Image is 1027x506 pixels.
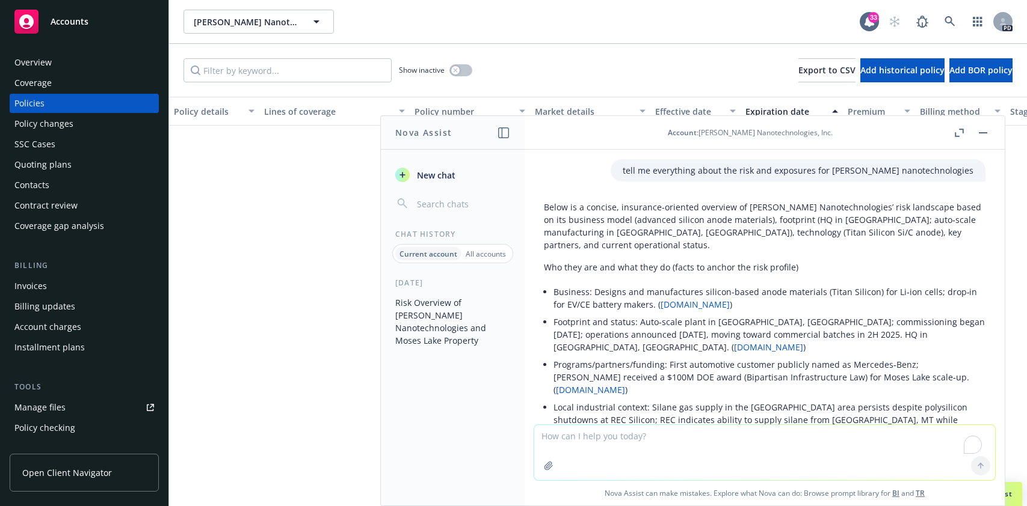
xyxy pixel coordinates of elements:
a: Quoting plans [10,155,159,174]
div: Tools [10,381,159,393]
a: Contract review [10,196,159,215]
button: Effective date [650,97,741,126]
span: [PERSON_NAME] Nanotechnologies, Inc. [194,16,298,28]
a: BI [892,488,899,498]
p: tell me everything about the risk and exposures for [PERSON_NAME] nanotechnologies [623,164,973,177]
button: Premium [843,97,915,126]
div: Quoting plans [14,155,72,174]
div: Contacts [14,175,49,195]
a: Invoices [10,276,159,296]
div: Policy checking [14,418,75,437]
span: Open Client Navigator [22,466,112,479]
a: Search [938,10,962,34]
div: Billing method [920,105,987,118]
a: Policy changes [10,114,159,133]
a: SSC Cases [10,135,159,154]
a: Coverage [10,73,159,93]
div: Overview [14,53,52,72]
button: Add BOR policy [949,58,1013,82]
button: Expiration date [741,97,843,126]
button: Policy details [169,97,259,126]
a: Coverage gap analysis [10,216,159,236]
input: Search chats [415,195,510,212]
a: Policies [10,94,159,113]
span: Export to CSV [798,64,856,76]
div: Installment plans [14,338,85,357]
div: Billing [10,260,159,272]
button: New chat [390,164,515,186]
div: : [PERSON_NAME] Nanotechnologies, Inc. [668,127,833,138]
div: Invoices [14,276,47,296]
button: Add historical policy [860,58,945,82]
div: Premium [848,105,897,118]
a: Manage files [10,398,159,417]
button: Market details [530,97,650,126]
div: Coverage gap analysis [14,216,104,236]
div: Policy number [415,105,512,118]
div: [DATE] [381,278,525,288]
textarea: To enrich screen reader interactions, please activate Accessibility in Grammarly extension settings [534,425,995,480]
li: Business: Designs and manufactures silicon-based anode materials (Titan Silicon) for Li‑ion cells... [554,283,985,313]
button: Policy number [410,97,530,126]
span: Add historical policy [860,64,945,76]
div: Lines of coverage [264,105,392,118]
button: Export to CSV [798,58,856,82]
a: Switch app [966,10,990,34]
a: Account charges [10,317,159,337]
p: All accounts [466,249,506,259]
h1: Nova Assist [395,126,452,139]
li: Programs/partners/funding: First automotive customer publicly named as Mercedes‑Benz; [PERSON_NAM... [554,356,985,398]
div: Account charges [14,317,81,337]
p: Who they are and what they do (facts to anchor the risk profile) [544,261,985,273]
div: Manage exposures [14,439,91,458]
a: Billing updates [10,297,159,316]
a: [DOMAIN_NAME] [734,341,803,353]
span: Account [668,127,697,138]
div: Contract review [14,196,78,215]
p: Current account [399,249,457,259]
div: Market details [535,105,632,118]
a: Overview [10,53,159,72]
div: Manage files [14,398,66,417]
div: Coverage [14,73,52,93]
div: 33 [868,12,879,23]
a: [DOMAIN_NAME] [661,299,730,310]
div: Policy changes [14,114,73,133]
li: Footprint and status: Auto‑scale plant in [GEOGRAPHIC_DATA], [GEOGRAPHIC_DATA]; commissioning beg... [554,313,985,356]
a: Installment plans [10,338,159,357]
a: Policy checking [10,418,159,437]
a: [DOMAIN_NAME] [556,384,625,395]
div: Policies [14,94,45,113]
div: Chat History [381,229,525,239]
button: Billing method [915,97,1005,126]
button: [PERSON_NAME] Nanotechnologies, Inc. [184,10,334,34]
p: Below is a concise, insurance-oriented overview of [PERSON_NAME] Nanotechnologies’ risk landscape... [544,201,985,251]
a: Start snowing [883,10,907,34]
span: Accounts [51,17,88,26]
a: Contacts [10,175,159,195]
span: Add BOR policy [949,64,1013,76]
button: Risk Overview of [PERSON_NAME] Nanotechnologies and Moses Lake Property [390,293,515,350]
li: Local industrial context: Silane gas supply in the [GEOGRAPHIC_DATA] area persists despite polysi... [554,398,985,454]
div: Billing updates [14,297,75,316]
a: TR [916,488,925,498]
input: Filter by keyword... [184,58,392,82]
a: Report a Bug [910,10,934,34]
div: SSC Cases [14,135,55,154]
span: Show inactive [399,65,445,75]
span: New chat [415,169,455,181]
div: Effective date [655,105,723,118]
div: Policy details [174,105,241,118]
button: Lines of coverage [259,97,410,126]
div: Expiration date [745,105,825,118]
a: Manage exposures [10,439,159,458]
span: Nova Assist can make mistakes. Explore what Nova can do: Browse prompt library for and [529,481,1000,505]
a: Accounts [10,5,159,38]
